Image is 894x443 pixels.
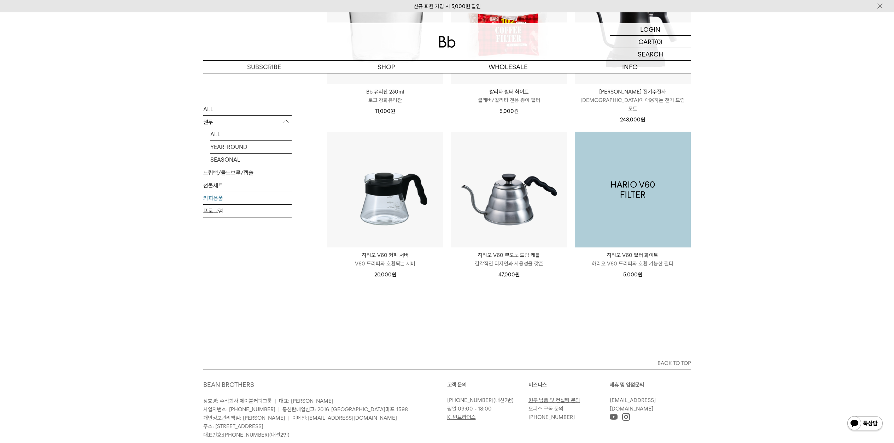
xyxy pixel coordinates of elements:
span: 이메일: [292,415,397,421]
a: 하리오 V60 커피 서버 V60 드리퍼와 호환되는 서버 [327,251,443,268]
a: 하리오 V60 필터 화이트 [575,132,691,247]
p: 클레버/칼리타 전용 종이 필터 [451,96,567,104]
p: INFO [569,61,691,73]
a: 원두 납품 및 컨설팅 문의 [528,397,580,403]
span: 248,000 [620,116,645,123]
p: 하리오 V60 드리퍼와 호환 가능한 필터 [575,259,691,268]
a: SUBSCRIBE [203,61,325,73]
p: V60 드리퍼와 호환되는 서버 [327,259,443,268]
span: 11,000 [375,108,395,114]
img: 하리오 V60 커피 서버 [327,132,443,247]
a: SHOP [325,61,447,73]
a: 오피스 구독 문의 [528,406,563,412]
span: 원 [641,116,645,123]
p: SEARCH [638,48,663,60]
p: 하리오 V60 부오노 드립 케틀 [451,251,567,259]
a: BEAN BROTHERS [203,381,254,388]
p: 칼리타 필터 화이트 [451,88,567,96]
p: 로고 강화유리잔 [327,96,443,104]
p: Bb 유리잔 230ml [327,88,443,96]
a: 신규 회원 가입 시 3,000원 할인 [414,3,481,10]
img: 1000000056_add2_035.jpg [575,132,691,247]
span: 47,000 [498,271,520,278]
span: 원 [392,271,396,278]
a: 커피용품 [203,192,292,204]
p: LOGIN [640,23,660,35]
span: 5,000 [499,108,519,114]
p: (0) [655,36,662,48]
span: 원 [514,108,519,114]
a: 하리오 V60 필터 화이트 하리오 V60 드리퍼와 호환 가능한 필터 [575,251,691,268]
span: | [278,406,280,413]
a: [PHONE_NUMBER] [528,414,575,420]
a: YEAR-ROUND [210,140,292,153]
img: 하리오 V60 부오노 드립 케틀 [451,132,567,247]
span: 개인정보관리책임: [PERSON_NAME] [203,415,285,421]
a: 하리오 V60 부오노 드립 케틀 감각적인 디자인과 사용성을 갖춘 [451,251,567,268]
span: 대표: [PERSON_NAME] [279,398,333,404]
p: [PERSON_NAME] 전기주전자 [575,88,691,96]
p: [DEMOGRAPHIC_DATA]이 애용하는 전기 드립 포트 [575,96,691,113]
a: 선물세트 [203,179,292,191]
button: BACK TO TOP [203,357,691,370]
a: [PHONE_NUMBER] [223,432,269,438]
p: CART [638,36,655,48]
a: CART (0) [610,36,691,48]
span: 5,000 [623,271,642,278]
span: 주소: [STREET_ADDRESS] [203,423,263,430]
span: 원 [515,271,520,278]
span: 사업자번호: [PHONE_NUMBER] [203,406,275,413]
a: [EMAIL_ADDRESS][DOMAIN_NAME] [610,397,656,412]
p: 하리오 V60 필터 화이트 [575,251,691,259]
p: 하리오 V60 커피 서버 [327,251,443,259]
span: 20,000 [374,271,396,278]
span: | [275,398,276,404]
img: 카카오톡 채널 1:1 채팅 버튼 [847,415,883,432]
img: 로고 [439,36,456,48]
a: [EMAIL_ADDRESS][DOMAIN_NAME] [308,415,397,421]
p: 감각적인 디자인과 사용성을 갖춘 [451,259,567,268]
a: Bb 유리잔 230ml 로고 강화유리잔 [327,88,443,104]
a: 프로그램 [203,204,292,217]
span: 원 [391,108,395,114]
a: [PHONE_NUMBER] [447,397,493,403]
p: 원두 [203,115,292,128]
a: [PERSON_NAME] 전기주전자 [DEMOGRAPHIC_DATA]이 애용하는 전기 드립 포트 [575,88,691,113]
span: | [288,415,290,421]
a: K. 빈브라더스 [447,414,476,420]
p: 제휴 및 입점문의 [610,381,691,389]
p: 비즈니스 [528,381,610,389]
a: ALL [203,103,292,115]
p: (내선2번) [447,396,525,405]
span: 대표번호: (내선2번) [203,432,290,438]
a: ALL [210,128,292,140]
a: SEASONAL [210,153,292,166]
p: 평일 09:00 - 18:00 [447,405,525,413]
span: 통신판매업신고: 2016-[GEOGRAPHIC_DATA]마포-1598 [282,406,408,413]
p: WHOLESALE [447,61,569,73]
span: 상호명: 주식회사 에이블커피그룹 [203,398,272,404]
a: LOGIN [610,23,691,36]
a: 드립백/콜드브루/캡슐 [203,166,292,179]
p: 고객 문의 [447,381,528,389]
a: 칼리타 필터 화이트 클레버/칼리타 전용 종이 필터 [451,88,567,104]
span: 원 [638,271,642,278]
